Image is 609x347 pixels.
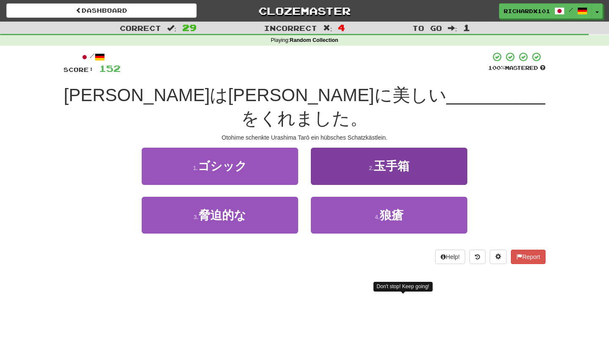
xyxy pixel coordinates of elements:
[120,24,161,32] span: Correct
[63,66,94,73] span: Score:
[569,7,573,13] span: /
[193,165,198,171] small: 1 .
[194,214,199,220] small: 3 .
[209,3,400,18] a: Clozemaster
[63,133,546,142] div: Otohime schenkte Urashima Tarō ein hübsches Schatzkästlein.
[488,64,505,71] span: 100 %
[198,209,246,222] span: 脅迫的な
[198,160,247,173] span: ゴシック
[375,214,380,220] small: 4 .
[99,63,121,74] span: 152
[374,160,409,173] span: 玉手箱
[380,209,403,222] span: 狼瘡
[323,25,332,32] span: :
[311,148,467,185] button: 2.玉手箱
[511,250,546,264] button: Report
[142,197,298,234] button: 3.脅迫的な
[447,85,546,105] span: __________
[182,22,197,33] span: 29
[264,24,317,32] span: Incorrect
[463,22,470,33] span: 1
[142,148,298,185] button: 1.ゴシック
[241,108,368,128] span: をくれました。
[167,25,176,32] span: :
[448,25,457,32] span: :
[64,85,447,105] span: [PERSON_NAME]は[PERSON_NAME]に美しい
[63,52,121,62] div: /
[435,250,465,264] button: Help!
[488,64,546,72] div: Mastered
[338,22,345,33] span: 4
[412,24,442,32] span: To go
[311,197,467,234] button: 4.狼瘡
[6,3,197,18] a: Dashboard
[504,7,550,15] span: RichardX101
[290,37,338,43] strong: Random Collection
[469,250,486,264] button: Round history (alt+y)
[499,3,592,19] a: RichardX101 /
[369,165,374,171] small: 2 .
